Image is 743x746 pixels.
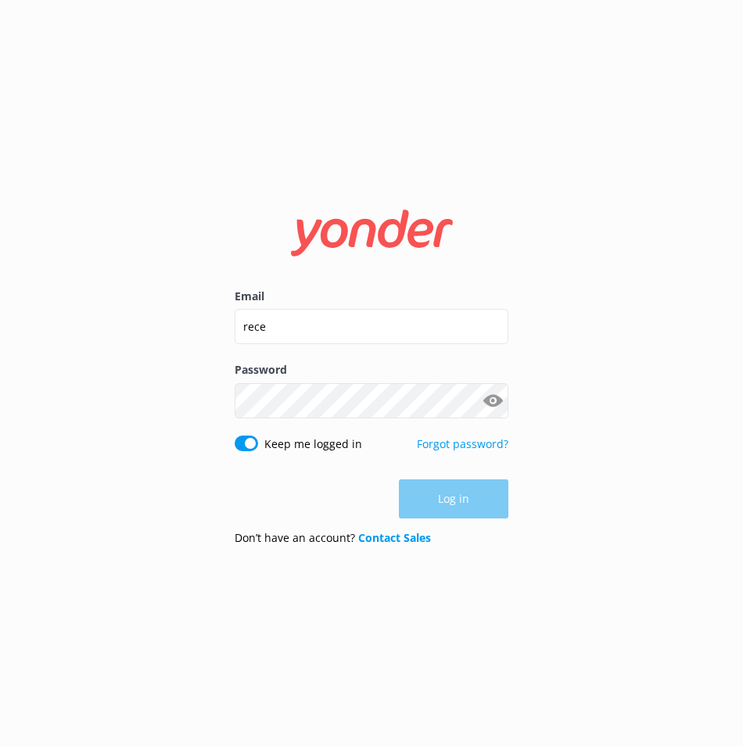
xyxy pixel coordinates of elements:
button: Show password [477,385,508,416]
label: Keep me logged in [264,436,362,453]
label: Password [235,361,508,378]
a: Forgot password? [417,436,508,451]
p: Don’t have an account? [235,529,431,547]
a: Contact Sales [358,530,431,545]
input: user@emailaddress.com [235,309,508,344]
label: Email [235,288,508,305]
